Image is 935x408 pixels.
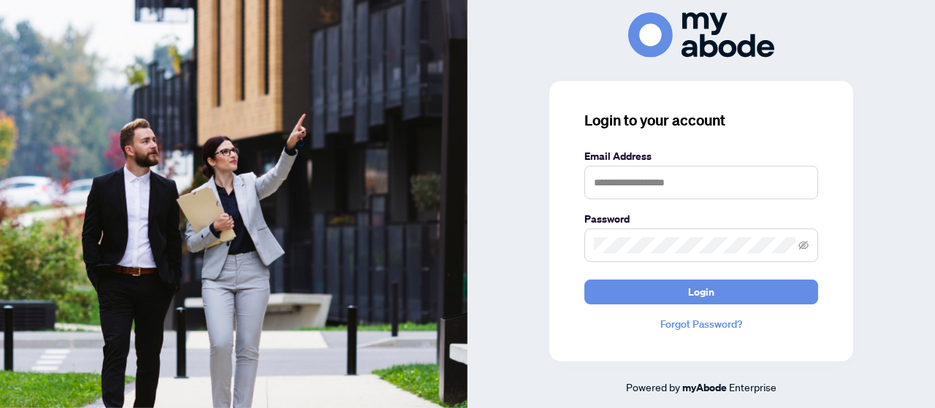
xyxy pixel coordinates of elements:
img: ma-logo [628,12,774,57]
span: Login [688,280,714,304]
button: Login [584,280,818,304]
a: Forgot Password? [584,316,818,332]
span: eye-invisible [798,240,809,250]
h3: Login to your account [584,110,818,131]
label: Password [584,211,818,227]
label: Email Address [584,148,818,164]
span: Powered by [626,380,680,393]
span: Enterprise [729,380,776,393]
a: myAbode [682,380,727,396]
